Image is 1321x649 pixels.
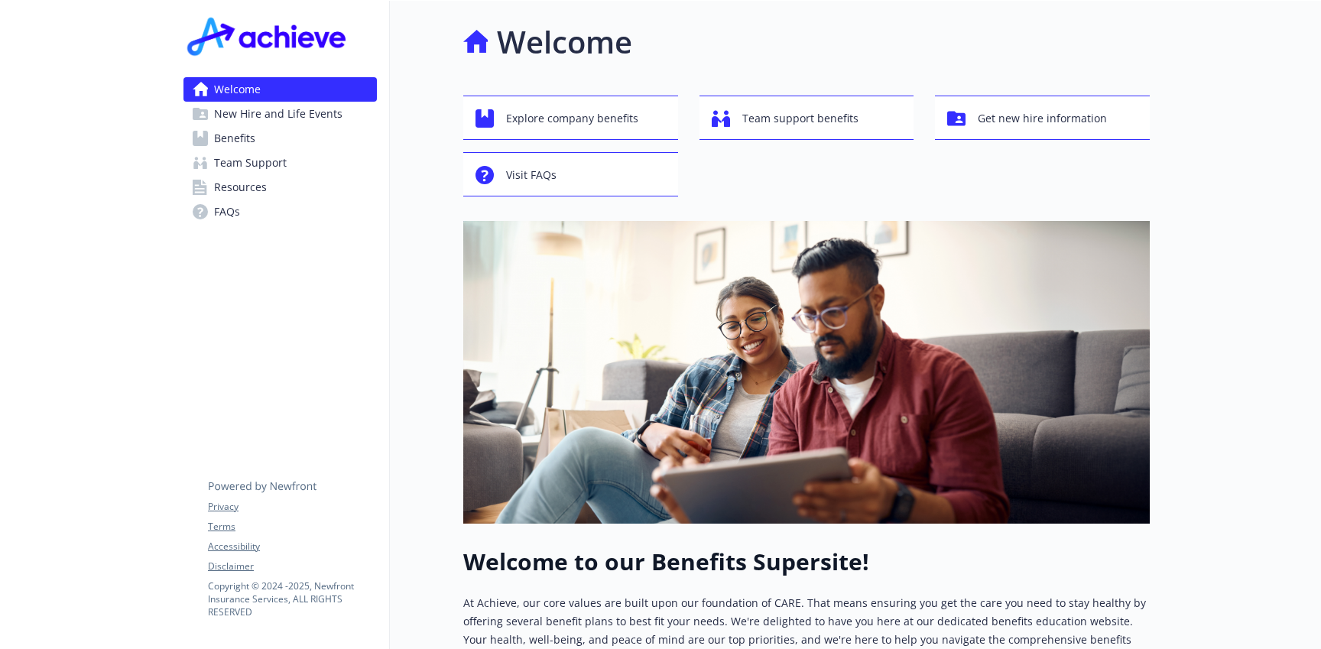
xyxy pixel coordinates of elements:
img: overview page banner [463,221,1150,524]
span: Benefits [214,126,255,151]
button: Visit FAQs [463,152,678,196]
span: New Hire and Life Events [214,102,342,126]
h1: Welcome [497,19,632,65]
span: Welcome [214,77,261,102]
span: FAQs [214,200,240,224]
a: Disclaimer [208,560,376,573]
span: Resources [214,175,267,200]
a: Welcome [183,77,377,102]
a: FAQs [183,200,377,224]
span: Get new hire information [978,104,1107,133]
a: New Hire and Life Events [183,102,377,126]
button: Team support benefits [699,96,914,140]
a: Accessibility [208,540,376,553]
button: Get new hire information [935,96,1150,140]
button: Explore company benefits [463,96,678,140]
h1: Welcome to our Benefits Supersite! [463,548,1150,576]
span: Visit FAQs [506,161,557,190]
span: Team Support [214,151,287,175]
a: Terms [208,520,376,534]
span: Team support benefits [742,104,858,133]
span: Explore company benefits [506,104,638,133]
a: Team Support [183,151,377,175]
p: Copyright © 2024 - 2025 , Newfront Insurance Services, ALL RIGHTS RESERVED [208,579,376,618]
a: Privacy [208,500,376,514]
a: Resources [183,175,377,200]
a: Benefits [183,126,377,151]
